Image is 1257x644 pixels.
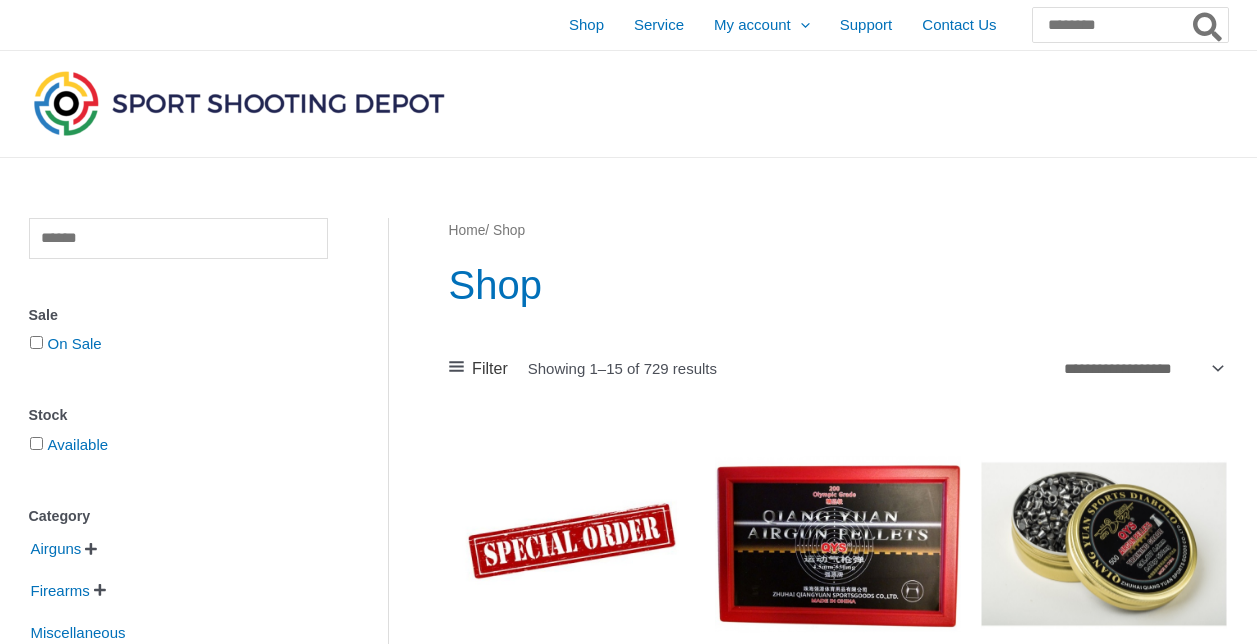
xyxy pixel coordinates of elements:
button: Search [1189,8,1228,42]
a: Miscellaneous [29,622,128,639]
a: Airguns [29,539,84,556]
span: Filter [472,354,508,384]
h1: Shop [449,257,1228,313]
p: Showing 1–15 of 729 results [528,361,717,376]
a: On Sale [48,335,102,352]
a: Home [449,223,486,238]
div: Stock [29,401,328,430]
nav: Breadcrumb [449,218,1228,244]
input: Available [30,437,43,450]
span: Firearms [29,574,92,608]
span:  [94,583,106,597]
img: Sport Shooting Depot [29,66,449,140]
a: Filter [449,354,508,384]
a: Firearms [29,581,92,598]
span:  [85,542,97,556]
input: On Sale [30,336,43,349]
div: Category [29,502,328,531]
div: Sale [29,301,328,330]
select: Shop order [1057,353,1228,383]
span: Airguns [29,532,84,566]
a: Available [48,436,109,453]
